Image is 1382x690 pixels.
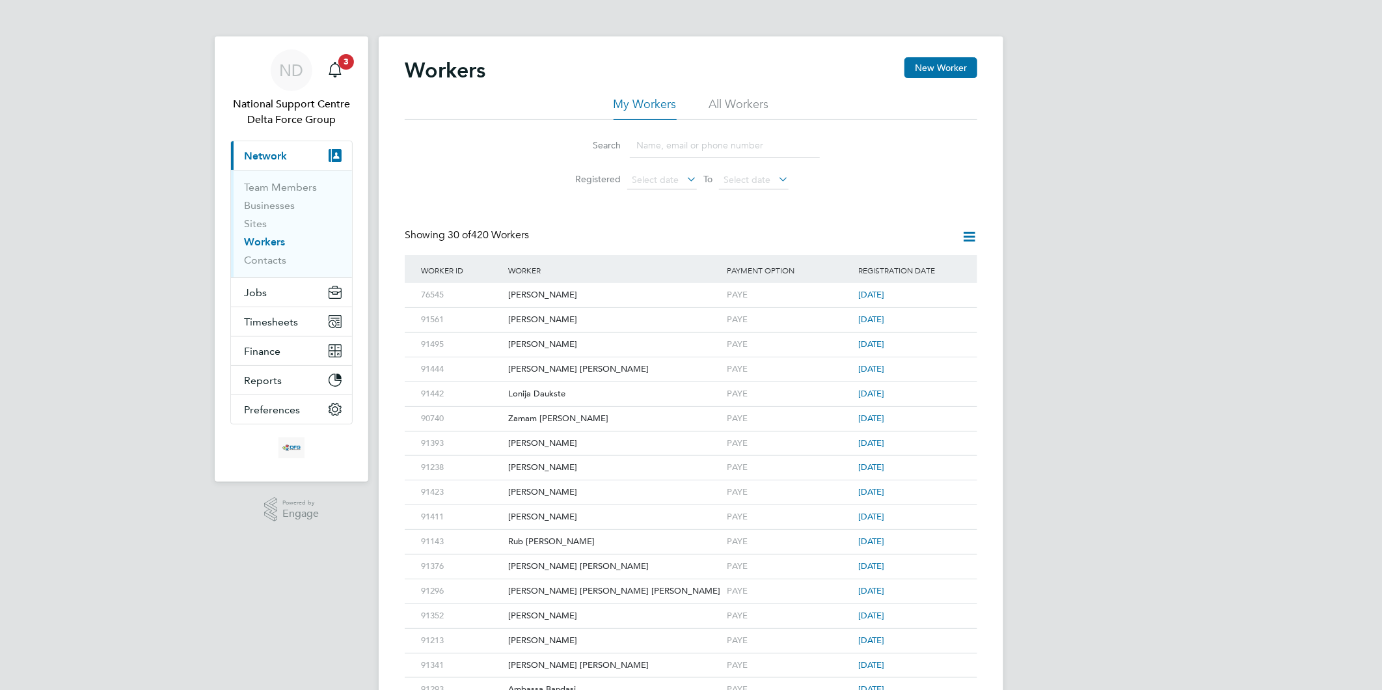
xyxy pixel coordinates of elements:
[505,604,724,628] div: [PERSON_NAME]
[231,307,352,336] button: Timesheets
[505,480,724,504] div: [PERSON_NAME]
[724,555,855,579] div: PAYE
[244,150,287,162] span: Network
[724,654,855,678] div: PAYE
[230,96,353,128] span: National Support Centre Delta Force Group
[418,255,505,285] div: Worker ID
[405,228,532,242] div: Showing
[724,456,855,480] div: PAYE
[418,530,505,554] div: 91143
[858,610,884,621] span: [DATE]
[244,374,282,387] span: Reports
[418,407,505,431] div: 90740
[244,217,267,230] a: Sites
[858,536,884,547] span: [DATE]
[244,254,286,266] a: Contacts
[724,255,855,285] div: Payment Option
[231,170,352,277] div: Network
[505,255,724,285] div: Worker
[405,57,485,83] h2: Workers
[231,278,352,307] button: Jobs
[244,404,300,416] span: Preferences
[418,505,505,529] div: 91411
[724,308,855,332] div: PAYE
[322,49,348,91] a: 3
[858,486,884,497] span: [DATE]
[448,228,529,241] span: 420 Workers
[418,504,964,516] a: 91411[PERSON_NAME]PAYE[DATE]
[230,437,353,458] a: Go to home page
[418,480,964,491] a: 91423[PERSON_NAME]PAYE[DATE]
[418,357,964,368] a: 91444[PERSON_NAME] [PERSON_NAME]PAYE[DATE]
[724,629,855,653] div: PAYE
[418,333,505,357] div: 91495
[505,505,724,529] div: [PERSON_NAME]
[244,316,298,328] span: Timesheets
[505,407,724,431] div: Zamam [PERSON_NAME]
[231,337,352,365] button: Finance
[505,629,724,653] div: [PERSON_NAME]
[418,357,505,381] div: 91444
[724,579,855,603] div: PAYE
[724,530,855,554] div: PAYE
[858,363,884,374] span: [DATE]
[418,554,964,565] a: 91376[PERSON_NAME] [PERSON_NAME]PAYE[DATE]
[858,437,884,448] span: [DATE]
[418,480,505,504] div: 91423
[505,456,724,480] div: [PERSON_NAME]
[505,333,724,357] div: [PERSON_NAME]
[418,579,505,603] div: 91296
[418,332,964,343] a: 91495[PERSON_NAME]PAYE[DATE]
[724,432,855,456] div: PAYE
[244,236,285,248] a: Workers
[632,174,679,186] span: Select date
[418,432,505,456] div: 91393
[724,407,855,431] div: PAYE
[904,57,977,78] button: New Worker
[418,456,505,480] div: 91238
[858,635,884,646] span: [DATE]
[418,603,964,614] a: 91352[PERSON_NAME]PAYE[DATE]
[858,560,884,572] span: [DATE]
[505,555,724,579] div: [PERSON_NAME] [PERSON_NAME]
[858,413,884,424] span: [DATE]
[724,382,855,406] div: PAYE
[418,653,964,664] a: 91341[PERSON_NAME] [PERSON_NAME]PAYE[DATE]
[505,654,724,678] div: [PERSON_NAME] [PERSON_NAME]
[630,133,820,158] input: Name, email or phone number
[505,382,724,406] div: Lonija Daukste
[215,36,368,482] nav: Main navigation
[418,579,964,590] a: 91296[PERSON_NAME] [PERSON_NAME] [PERSON_NAME]PAYE[DATE]
[505,283,724,307] div: [PERSON_NAME]
[231,366,352,394] button: Reports
[562,139,621,151] label: Search
[418,455,964,466] a: 91238[PERSON_NAME]PAYE[DATE]
[724,505,855,529] div: PAYE
[858,338,884,350] span: [DATE]
[418,628,964,639] a: 91213[PERSON_NAME]PAYE[DATE]
[280,62,304,79] span: ND
[724,480,855,504] div: PAYE
[418,382,505,406] div: 91442
[278,437,305,458] img: deltaforcegroup-logo-retina.png
[418,307,964,318] a: 91561[PERSON_NAME]PAYE[DATE]
[282,497,319,508] span: Powered by
[244,181,317,193] a: Team Members
[418,604,505,628] div: 91352
[418,406,964,417] a: 90740Zamam [PERSON_NAME]PAYE[DATE]
[418,555,505,579] div: 91376
[562,173,621,185] label: Registered
[448,228,471,241] span: 30 of
[244,286,267,299] span: Jobs
[282,508,319,519] span: Engage
[505,308,724,332] div: [PERSON_NAME]
[724,174,770,186] span: Select date
[724,604,855,628] div: PAYE
[858,462,884,473] span: [DATE]
[418,677,964,688] a: 91293Ambassa BandasiPAYE[DATE]
[231,395,352,424] button: Preferences
[418,654,505,678] div: 91341
[724,357,855,381] div: PAYE
[858,314,884,325] span: [DATE]
[505,432,724,456] div: [PERSON_NAME]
